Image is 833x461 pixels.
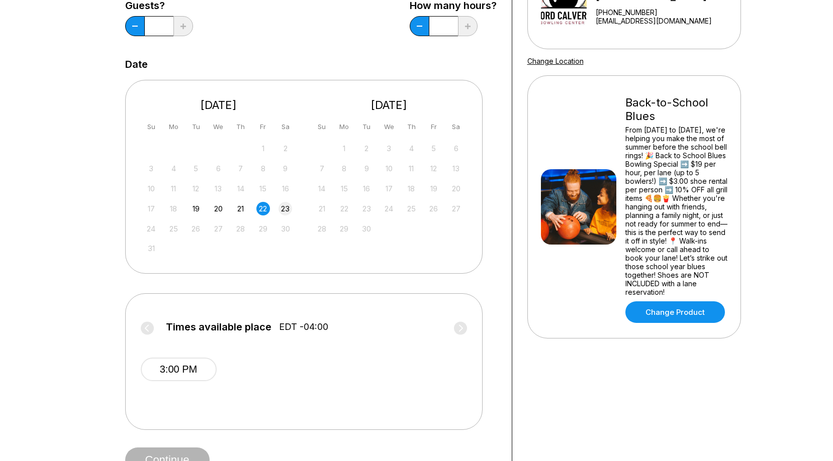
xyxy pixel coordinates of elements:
[625,126,727,296] div: From [DATE] to [DATE], we're helping you make the most of summer before the school bell rings! 🎉 ...
[144,242,158,255] div: Not available Sunday, August 31st, 2025
[625,301,725,323] a: Change Product
[256,120,270,134] div: Fr
[449,120,463,134] div: Sa
[405,162,418,175] div: Not available Thursday, September 11th, 2025
[315,120,329,134] div: Su
[234,162,247,175] div: Not available Thursday, August 7th, 2025
[212,162,225,175] div: Not available Wednesday, August 6th, 2025
[625,96,727,123] div: Back-to-School Blues
[405,202,418,215] div: Not available Thursday, September 25th, 2025
[360,182,374,195] div: Not available Tuesday, September 16th, 2025
[144,202,158,215] div: Not available Sunday, August 17th, 2025
[360,142,374,155] div: Not available Tuesday, September 2nd, 2025
[337,222,351,236] div: Not available Monday, September 29th, 2025
[141,98,297,112] div: [DATE]
[596,8,736,17] div: [PHONE_NUMBER]
[596,17,736,25] a: [EMAIL_ADDRESS][DOMAIN_NAME]
[279,142,292,155] div: Not available Saturday, August 2nd, 2025
[315,162,329,175] div: Not available Sunday, September 7th, 2025
[212,182,225,195] div: Not available Wednesday, August 13th, 2025
[143,141,294,256] div: month 2025-08
[234,202,247,215] div: Choose Thursday, August 21st, 2025
[382,202,396,215] div: Not available Wednesday, September 24th, 2025
[427,202,440,215] div: Not available Friday, September 26th, 2025
[256,142,270,155] div: Not available Friday, August 1st, 2025
[166,321,271,332] span: Times available place
[449,162,463,175] div: Not available Saturday, September 13th, 2025
[256,222,270,236] div: Not available Friday, August 29th, 2025
[141,358,217,381] button: 3:00 PM
[167,162,180,175] div: Not available Monday, August 4th, 2025
[256,202,270,215] div: Choose Friday, August 22nd, 2025
[405,120,418,134] div: Th
[337,202,351,215] div: Not available Monday, September 22nd, 2025
[427,162,440,175] div: Not available Friday, September 12th, 2025
[337,182,351,195] div: Not available Monday, September 15th, 2025
[427,142,440,155] div: Not available Friday, September 5th, 2025
[360,222,374,236] div: Not available Tuesday, September 30th, 2025
[405,142,418,155] div: Not available Thursday, September 4th, 2025
[360,162,374,175] div: Not available Tuesday, September 9th, 2025
[337,120,351,134] div: Mo
[360,120,374,134] div: Tu
[189,202,203,215] div: Choose Tuesday, August 19th, 2025
[212,202,225,215] div: Choose Wednesday, August 20th, 2025
[279,182,292,195] div: Not available Saturday, August 16th, 2025
[279,120,292,134] div: Sa
[256,162,270,175] div: Not available Friday, August 8th, 2025
[382,142,396,155] div: Not available Wednesday, September 3rd, 2025
[337,162,351,175] div: Not available Monday, September 8th, 2025
[167,202,180,215] div: Not available Monday, August 18th, 2025
[189,162,203,175] div: Not available Tuesday, August 5th, 2025
[382,182,396,195] div: Not available Wednesday, September 17th, 2025
[279,162,292,175] div: Not available Saturday, August 9th, 2025
[315,202,329,215] div: Not available Sunday, September 21st, 2025
[279,222,292,236] div: Not available Saturday, August 30th, 2025
[311,98,467,112] div: [DATE]
[382,162,396,175] div: Not available Wednesday, September 10th, 2025
[212,222,225,236] div: Not available Wednesday, August 27th, 2025
[360,202,374,215] div: Not available Tuesday, September 23rd, 2025
[427,120,440,134] div: Fr
[189,222,203,236] div: Not available Tuesday, August 26th, 2025
[189,120,203,134] div: Tu
[256,182,270,195] div: Not available Friday, August 15th, 2025
[144,162,158,175] div: Not available Sunday, August 3rd, 2025
[144,182,158,195] div: Not available Sunday, August 10th, 2025
[125,59,148,70] label: Date
[234,120,247,134] div: Th
[212,120,225,134] div: We
[234,222,247,236] div: Not available Thursday, August 28th, 2025
[337,142,351,155] div: Not available Monday, September 1st, 2025
[449,182,463,195] div: Not available Saturday, September 20th, 2025
[167,182,180,195] div: Not available Monday, August 11th, 2025
[427,182,440,195] div: Not available Friday, September 19th, 2025
[279,202,292,215] div: Choose Saturday, August 23rd, 2025
[382,120,396,134] div: We
[144,120,158,134] div: Su
[144,222,158,236] div: Not available Sunday, August 24th, 2025
[314,141,465,236] div: month 2025-09
[449,202,463,215] div: Not available Saturday, September 27th, 2025
[315,182,329,195] div: Not available Sunday, September 14th, 2025
[167,120,180,134] div: Mo
[405,182,418,195] div: Not available Thursday, September 18th, 2025
[167,222,180,236] div: Not available Monday, August 25th, 2025
[279,321,328,332] span: EDT -04:00
[541,169,616,245] img: Back-to-School Blues
[449,142,463,155] div: Not available Saturday, September 6th, 2025
[527,57,584,65] a: Change Location
[189,182,203,195] div: Not available Tuesday, August 12th, 2025
[315,222,329,236] div: Not available Sunday, September 28th, 2025
[234,182,247,195] div: Not available Thursday, August 14th, 2025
